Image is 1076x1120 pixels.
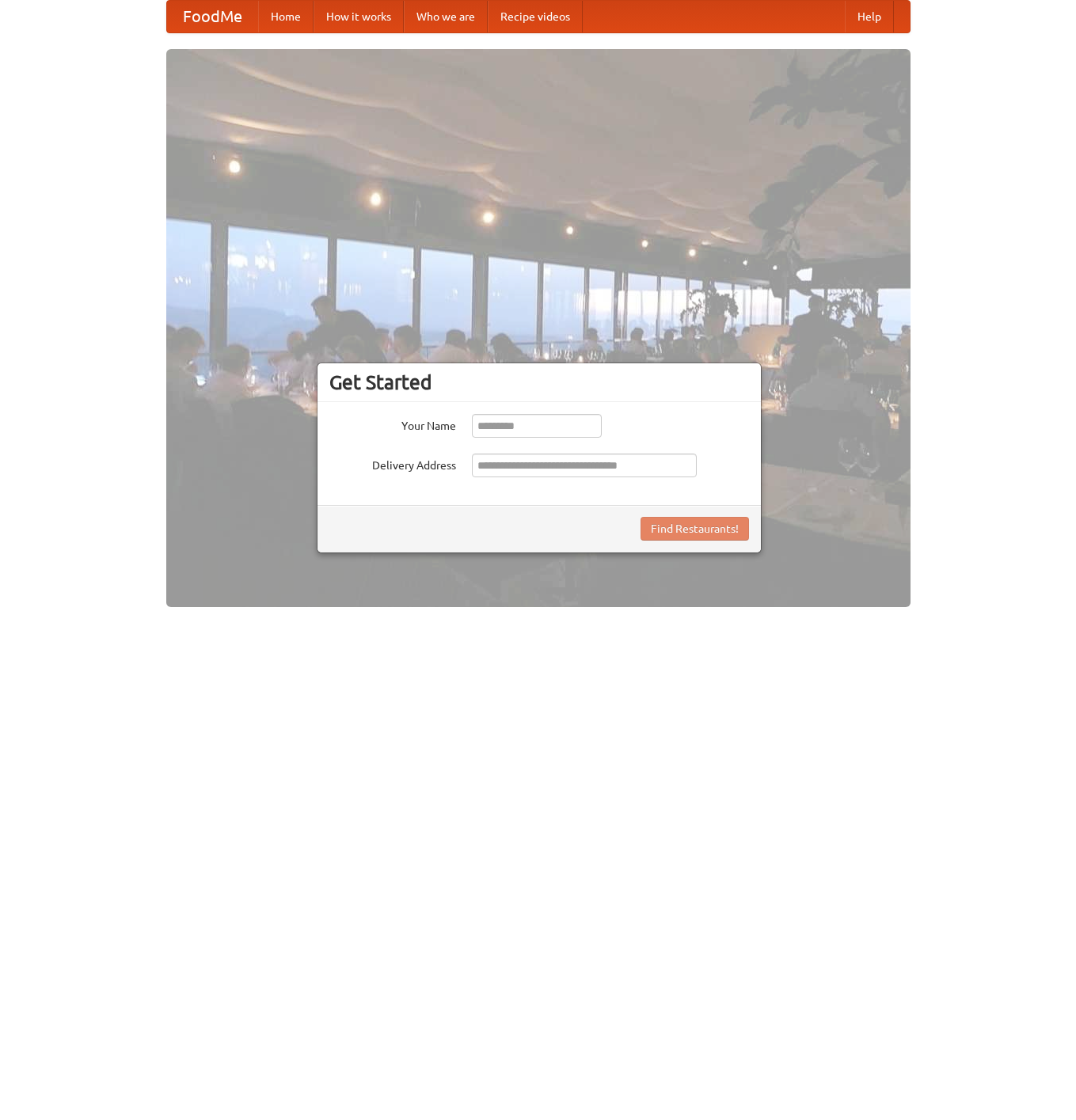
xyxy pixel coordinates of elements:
[404,1,488,32] a: Who we are
[258,1,314,32] a: Home
[329,454,456,473] label: Delivery Address
[167,1,258,32] a: FoodMe
[314,1,404,32] a: How it works
[641,517,749,541] button: Find Restaurants!
[845,1,894,32] a: Help
[329,370,749,394] h3: Get Started
[488,1,583,32] a: Recipe videos
[329,414,456,434] label: Your Name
